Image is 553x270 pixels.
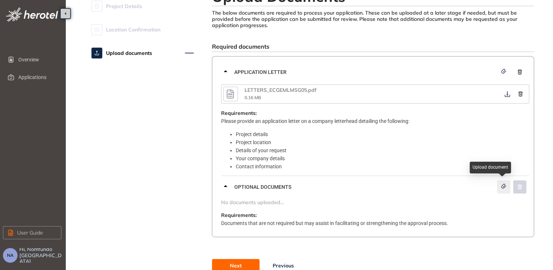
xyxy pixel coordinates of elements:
[236,162,529,170] li: Contact information
[221,117,529,125] p: Please provide an application letter on a company letterhead detailing the following:
[221,61,529,83] div: Application letter
[245,87,318,93] div: LETTERS_ECGEMLMSG05.pdf
[230,262,242,270] span: Next
[245,95,261,100] span: 0.16 MB
[3,226,61,239] button: User Guide
[106,46,152,60] span: Upload documents
[236,138,529,146] li: Project location
[234,68,497,76] span: Application letter
[221,212,257,218] span: Requirements:
[6,7,58,22] img: logo
[470,162,511,173] div: Upload document
[221,199,529,206] span: No documents uploaded...
[18,52,56,67] span: Overview
[221,176,529,198] div: Optional documents
[7,253,14,258] span: NA
[106,22,160,37] span: Location Confirmation
[212,10,534,28] div: The below documents are required to process your application. These can be uploaded at a later st...
[17,229,43,237] span: User Guide
[273,262,294,270] span: Previous
[234,183,497,191] span: Optional documents
[212,43,269,50] span: Required documents
[221,219,529,227] p: Documents that are not required but may assist in facilitating or strengthening the approval proc...
[18,70,56,85] span: Applications
[3,248,18,263] button: NA
[236,146,529,154] li: Details of your request
[19,246,63,265] span: Hi, Nomfundo [GEOGRAPHIC_DATA]
[221,110,257,116] span: Requirements:
[236,130,529,138] li: Project details
[236,154,529,162] li: Your company details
